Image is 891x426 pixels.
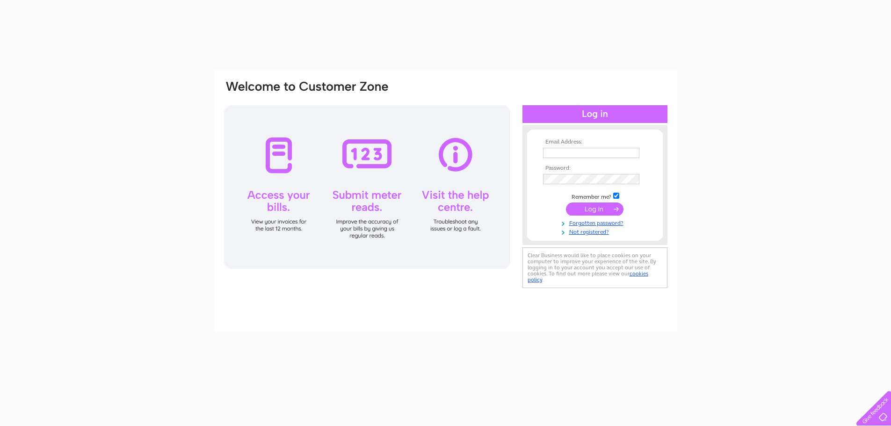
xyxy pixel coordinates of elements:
th: Email Address: [541,139,649,145]
a: Not registered? [543,227,649,236]
a: Forgotten password? [543,218,649,227]
div: Clear Business would like to place cookies on your computer to improve your experience of the sit... [522,247,667,288]
td: Remember me? [541,191,649,201]
input: Submit [566,202,623,216]
th: Password: [541,165,649,172]
a: cookies policy [528,270,648,283]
